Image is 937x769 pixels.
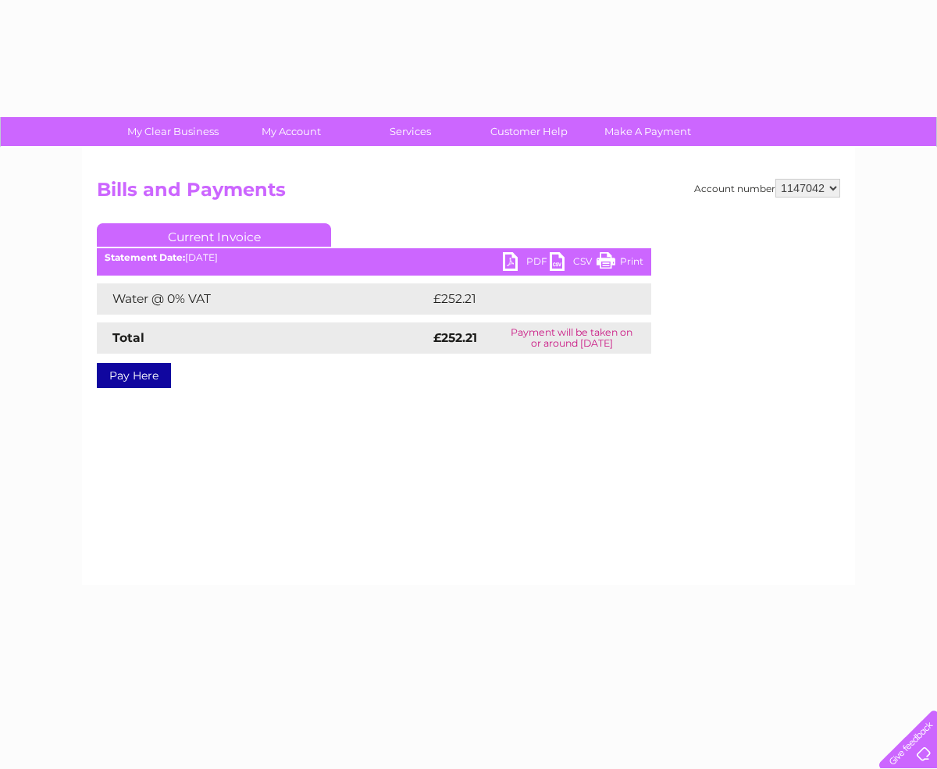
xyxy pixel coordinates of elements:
[503,252,550,275] a: PDF
[429,283,622,315] td: £252.21
[346,117,475,146] a: Services
[694,179,840,198] div: Account number
[97,179,840,208] h2: Bills and Payments
[97,363,171,388] a: Pay Here
[97,252,651,263] div: [DATE]
[583,117,712,146] a: Make A Payment
[97,223,331,247] a: Current Invoice
[97,283,429,315] td: Water @ 0% VAT
[105,251,185,263] b: Statement Date:
[227,117,356,146] a: My Account
[597,252,643,275] a: Print
[112,330,144,345] strong: Total
[550,252,597,275] a: CSV
[493,322,651,354] td: Payment will be taken on or around [DATE]
[109,117,237,146] a: My Clear Business
[433,330,477,345] strong: £252.21
[465,117,593,146] a: Customer Help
